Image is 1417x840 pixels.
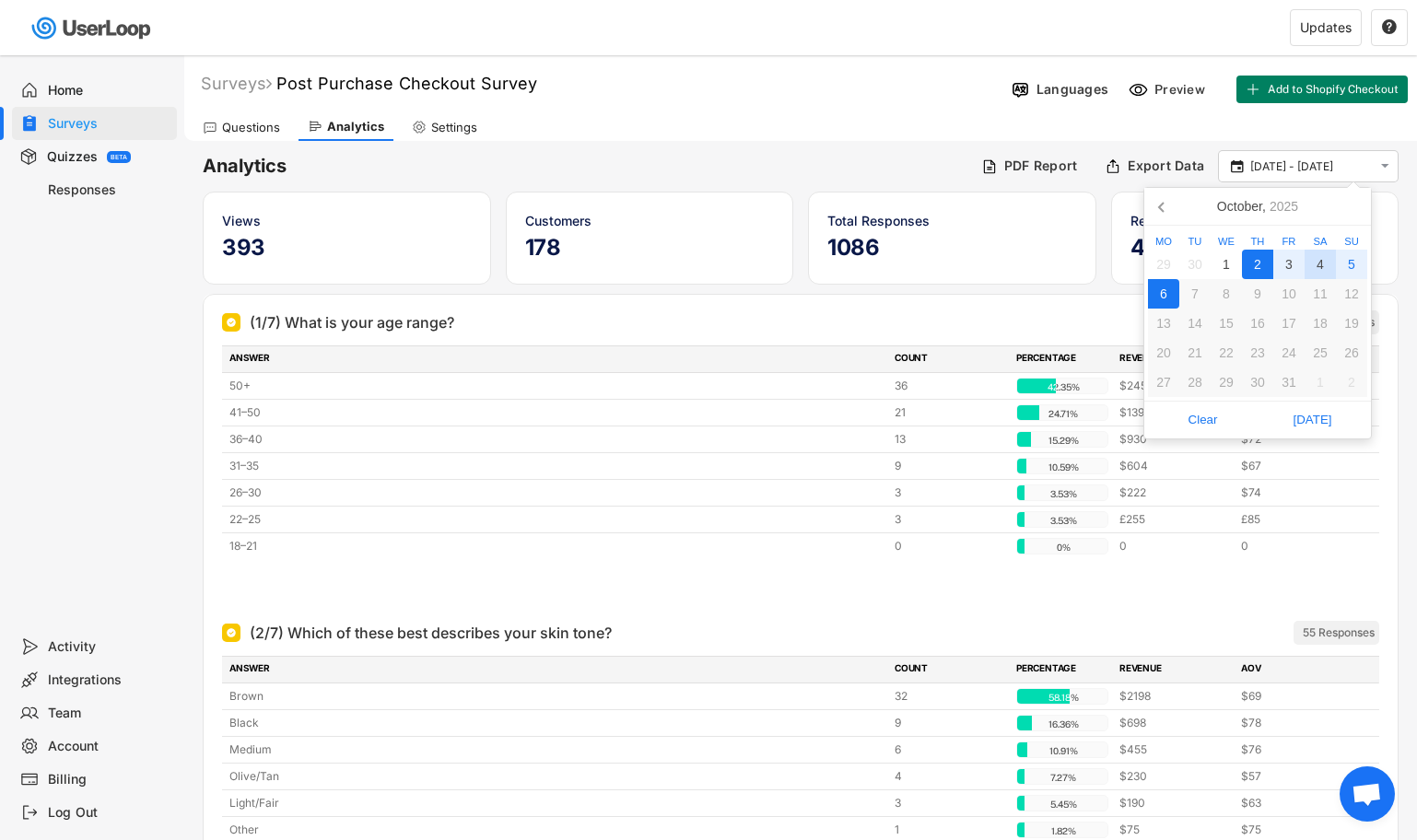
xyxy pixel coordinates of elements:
[1021,822,1106,839] div: 1.82%
[1242,279,1273,309] div: 9
[1021,405,1106,422] div: 24.71%
[1016,661,1108,678] div: PERCENTAGE
[1119,511,1230,528] div: £255
[1211,250,1242,279] div: 1
[1021,742,1106,759] div: 10.91%
[1021,769,1106,786] div: 7.27%
[1305,309,1336,338] div: 18
[1179,250,1211,279] div: 30
[1130,211,1380,230] div: Response Rate
[250,622,612,644] div: (2/7) Which of these best describes your skin tone?
[1273,279,1305,309] div: 10
[1011,80,1030,99] img: Language%20Icon.svg
[1305,367,1336,397] div: 1
[1382,18,1397,35] text: 
[229,795,884,811] div: Light/Fair
[48,671,170,689] div: Integrations
[48,638,170,656] div: Activity
[1119,715,1230,731] div: $698
[1021,716,1106,732] div: 16.36%
[1021,689,1106,706] div: 58.18%
[201,73,272,94] div: Surveys
[222,120,280,135] div: Questions
[1241,511,1352,528] div: £85
[1273,237,1305,247] div: Fr
[1231,157,1244,174] text: 
[1241,538,1352,554] div: 0
[48,181,170,199] div: Responses
[229,458,884,474] div: 31–35
[827,211,1077,230] div: Total Responses
[222,234,472,262] h5: 393
[1242,250,1273,279] div: 2
[1376,158,1393,174] button: 
[1148,367,1179,397] div: 27
[229,538,884,554] div: 18–21
[1119,768,1230,785] div: $230
[229,661,884,678] div: ANSWER
[1273,367,1305,397] div: 31
[229,404,884,421] div: 41–50
[1270,200,1298,213] i: 2025
[1241,741,1352,758] div: $76
[1016,351,1108,367] div: PERCENTAGE
[1241,484,1352,501] div: $74
[431,120,477,135] div: Settings
[1241,768,1352,785] div: $57
[1130,234,1380,262] h5: 45%
[229,378,884,394] div: 50+
[1228,158,1246,175] button: 
[226,317,237,328] img: Single Select
[111,154,127,160] div: BETA
[48,804,170,822] div: Log Out
[1119,741,1230,758] div: $455
[895,741,1005,758] div: 6
[1211,237,1242,247] div: We
[226,627,237,638] img: Single Select
[1119,431,1230,448] div: $930
[1021,512,1106,529] div: 3.53%
[1179,338,1211,367] div: 21
[1241,661,1352,678] div: AOV
[1305,250,1336,279] div: 4
[895,661,1005,678] div: COUNT
[1263,406,1362,434] span: [DATE]
[1154,81,1210,98] div: Preview
[1305,237,1336,247] div: Sa
[28,9,158,47] img: userloop-logo-01.svg
[229,715,884,731] div: Black
[1381,158,1389,174] text: 
[48,705,170,722] div: Team
[222,211,472,230] div: Views
[229,822,884,838] div: Other
[1268,84,1399,95] span: Add to Shopify Checkout
[895,378,1005,394] div: 36
[895,404,1005,421] div: 21
[1119,661,1230,678] div: REVENUE
[1242,367,1273,397] div: 30
[895,715,1005,731] div: 9
[48,771,170,788] div: Billing
[895,822,1005,838] div: 1
[895,538,1005,554] div: 0
[229,431,884,448] div: 36–40
[1336,250,1367,279] div: 5
[327,119,384,134] div: Analytics
[48,115,170,133] div: Surveys
[1211,338,1242,367] div: 22
[1119,822,1230,838] div: $75
[1242,237,1273,247] div: Th
[1021,379,1106,395] div: 42.35%
[1336,367,1367,397] div: 2
[1179,237,1211,247] div: Tu
[1021,459,1106,475] div: 10.59%
[1241,458,1352,474] div: $67
[1211,309,1242,338] div: 15
[229,768,884,785] div: Olive/Tan
[1300,21,1352,34] div: Updates
[1148,250,1179,279] div: 29
[1021,796,1106,812] div: 5.45%
[1305,338,1336,367] div: 25
[229,484,884,501] div: 26–30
